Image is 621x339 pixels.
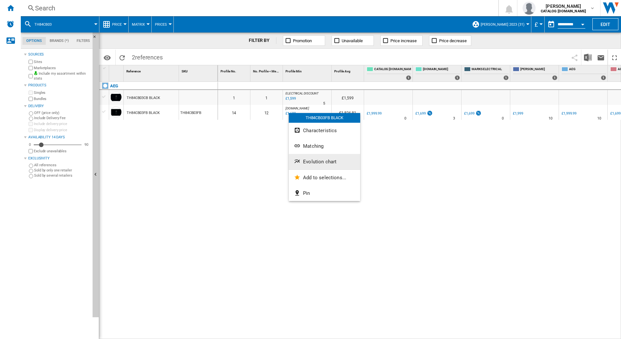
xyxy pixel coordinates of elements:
button: Evolution chart [289,154,360,169]
span: Evolution chart [303,159,336,165]
button: Characteristics [289,123,360,138]
span: Characteristics [303,128,337,133]
button: Pin... [289,185,360,201]
div: TH84CB03FB BLACK [289,113,360,123]
span: Pin [303,190,310,196]
span: Add to selections... [303,175,346,181]
span: Matching [303,143,323,149]
button: Add to selections... [289,170,360,185]
button: Matching [289,138,360,154]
